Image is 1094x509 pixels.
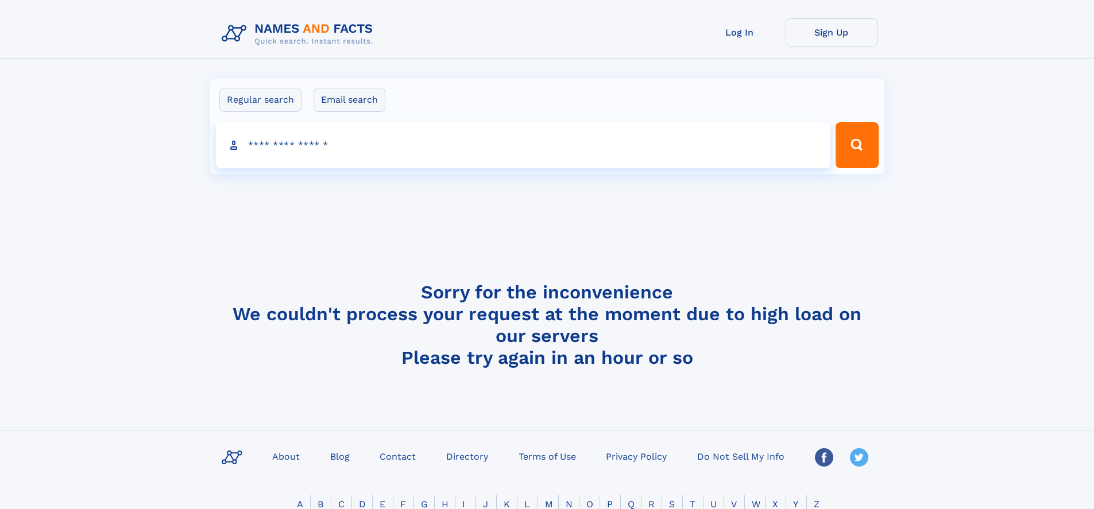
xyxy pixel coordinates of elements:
a: Log In [694,18,786,46]
button: Search Button [836,122,878,168]
a: Terms of Use [514,448,581,464]
a: Do Not Sell My Info [693,448,789,464]
label: Regular search [219,88,301,112]
a: Directory [442,448,493,464]
h4: Sorry for the inconvenience We couldn't process your request at the moment due to high load on ou... [217,281,877,368]
img: Facebook [815,448,833,467]
a: Privacy Policy [601,448,671,464]
a: Contact [375,448,420,464]
a: Blog [326,448,354,464]
input: search input [216,122,831,168]
a: About [268,448,304,464]
img: Logo Names and Facts [217,18,382,49]
a: Sign Up [786,18,877,46]
label: Email search [314,88,385,112]
img: Twitter [850,448,868,467]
